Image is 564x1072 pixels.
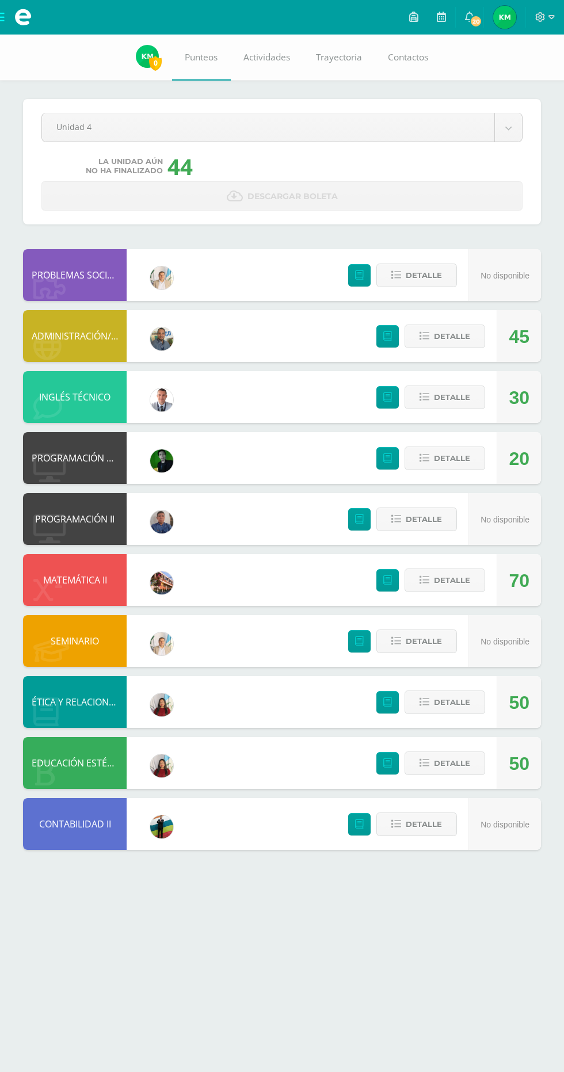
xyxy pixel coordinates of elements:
[316,51,362,63] span: Trayectoria
[493,6,516,29] img: 7300ad391bb992a97d196bdac7d37d7e.png
[376,812,457,836] button: Detalle
[150,693,173,716] img: 2a9226028aa254eb8bf160ce7b8ff5e0.png
[406,509,442,530] span: Detalle
[509,433,529,485] div: 20
[172,35,231,81] a: Punteos
[406,631,442,652] span: Detalle
[434,326,470,347] span: Detalle
[405,569,485,592] button: Detalle
[376,630,457,653] button: Detalle
[23,310,127,362] div: ADMINISTRACIÓN/REDACCIÓN Y CORRESPONDENCIA
[23,249,127,301] div: PROBLEMAS SOCIOECONÓMICOS
[434,448,470,469] span: Detalle
[405,447,485,470] button: Detalle
[23,371,127,423] div: INGLÉS TÉCNICO
[509,311,529,363] div: 45
[56,113,480,140] span: Unidad 4
[42,113,522,142] a: Unidad 4
[481,515,529,524] span: No disponible
[509,677,529,728] div: 50
[150,327,173,350] img: 17181a757847fc8d4c08dff730b821a1.png
[23,432,127,484] div: PROGRAMACIÓN COMERCIAL II
[86,157,163,176] span: La unidad aún no ha finalizado
[23,615,127,667] div: SEMINARIO
[434,570,470,591] span: Detalle
[150,815,173,838] img: 162bcad57ce2e0614fab7e14d00a046d.png
[23,676,127,728] div: ÉTICA Y RELACIONES HUMANAS
[406,814,442,835] span: Detalle
[23,554,127,606] div: MATEMÁTICA II
[509,555,529,606] div: 70
[23,798,127,850] div: CONTABILIDAD II
[481,637,529,646] span: No disponible
[150,266,173,289] img: f96c4e5d2641a63132d01c8857867525.png
[405,751,485,775] button: Detalle
[405,386,485,409] button: Detalle
[388,51,428,63] span: Contactos
[185,51,218,63] span: Punteos
[376,508,457,531] button: Detalle
[405,690,485,714] button: Detalle
[434,692,470,713] span: Detalle
[150,571,173,594] img: 0a4f8d2552c82aaa76f7aefb013bc2ce.png
[150,449,173,472] img: a3f08ede47cf93992f6d41f2547503f4.png
[405,325,485,348] button: Detalle
[150,510,173,533] img: bf66807720f313c6207fc724d78fb4d0.png
[375,35,441,81] a: Contactos
[470,15,482,28] span: 20
[481,820,529,829] span: No disponible
[509,738,529,789] div: 50
[434,753,470,774] span: Detalle
[150,754,173,777] img: 2a9226028aa254eb8bf160ce7b8ff5e0.png
[243,51,290,63] span: Actividades
[247,182,338,211] span: Descargar boleta
[150,632,173,655] img: f96c4e5d2641a63132d01c8857867525.png
[406,265,442,286] span: Detalle
[376,264,457,287] button: Detalle
[303,35,375,81] a: Trayectoria
[149,56,162,70] span: 0
[167,151,193,181] div: 44
[136,45,159,68] img: 7300ad391bb992a97d196bdac7d37d7e.png
[150,388,173,411] img: 15665d9db7c334c2905e1587f3c0848d.png
[481,271,529,280] span: No disponible
[434,387,470,408] span: Detalle
[23,737,127,789] div: EDUCACIÓN ESTÉTICA
[509,372,529,424] div: 30
[231,35,303,81] a: Actividades
[23,493,127,545] div: PROGRAMACIÓN II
